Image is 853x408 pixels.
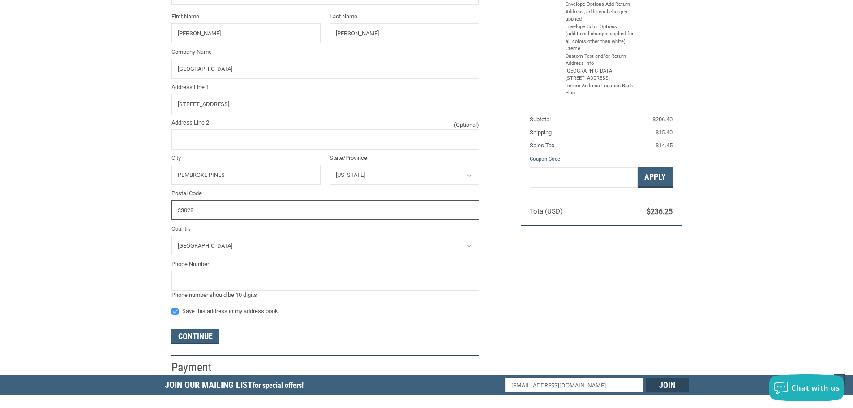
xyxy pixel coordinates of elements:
[171,329,219,344] button: Continue
[171,118,479,127] label: Address Line 2
[330,154,479,163] label: State/Province
[530,116,551,123] span: Subtotal
[171,360,224,375] h2: Payment
[530,167,638,188] input: Gift Certificate or Coupon Code
[505,378,643,392] input: Email
[171,260,479,269] label: Phone Number
[656,129,673,136] span: $15.40
[171,189,479,198] label: Postal Code
[638,167,673,188] button: Apply
[530,129,552,136] span: Shipping
[646,378,689,392] input: Join
[566,1,635,23] li: Envelope Options Add Return Address, additional charges applied
[253,381,304,390] span: for special offers!
[165,375,308,398] h5: Join Our Mailing List
[171,154,321,163] label: City
[656,142,673,149] span: $14.45
[171,224,479,233] label: Country
[171,83,479,92] label: Address Line 1
[769,374,844,401] button: Chat with us
[647,207,673,216] span: $236.25
[652,116,673,123] span: $206.40
[566,23,635,53] li: Envelope Color Options (additional charges applied for all colors other than white) Creme
[530,155,560,162] a: Coupon Code
[171,12,321,21] label: First Name
[330,12,479,21] label: Last Name
[171,308,479,315] label: Save this address in my address book.
[530,142,554,149] span: Sales Tax
[454,120,479,129] small: (Optional)
[171,291,479,300] div: Phone number should be 10 digits
[791,383,840,393] span: Chat with us
[171,47,479,56] label: Company Name
[530,207,562,215] span: Total (USD)
[566,53,635,82] li: Custom Text and/or Return Address Info [GEOGRAPHIC_DATA] [STREET_ADDRESS]
[566,82,635,97] li: Return Address Location Back Flap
